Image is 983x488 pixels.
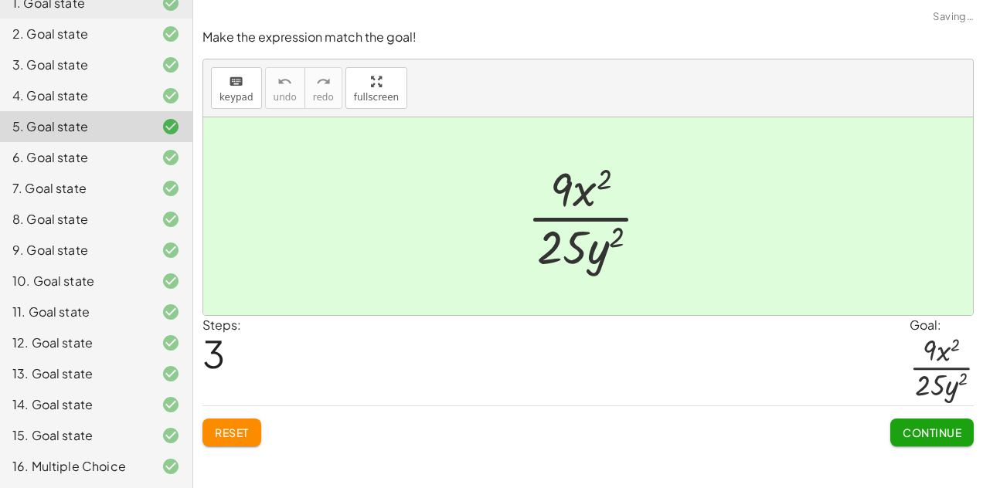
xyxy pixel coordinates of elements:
[12,25,137,43] div: 2. Goal state
[890,419,974,446] button: Continue
[162,25,180,43] i: Task finished and correct.
[12,56,137,74] div: 3. Goal state
[162,56,180,74] i: Task finished and correct.
[12,364,137,383] div: 13. Goal state
[274,92,297,103] span: undo
[277,73,292,91] i: undo
[229,73,243,91] i: keyboard
[12,148,137,167] div: 6. Goal state
[12,179,137,198] div: 7. Goal state
[202,317,241,333] label: Steps:
[162,86,180,105] i: Task finished and correct.
[211,67,262,109] button: keyboardkeypad
[12,117,137,136] div: 5. Goal state
[162,364,180,383] i: Task finished and correct.
[162,241,180,259] i: Task finished and correct.
[12,395,137,414] div: 14. Goal state
[345,67,407,109] button: fullscreen
[162,457,180,476] i: Task finished and correct.
[162,210,180,229] i: Task finished and correct.
[162,395,180,414] i: Task finished and correct.
[12,86,137,105] div: 4. Goal state
[202,419,261,446] button: Reset
[162,303,180,321] i: Task finished and correct.
[903,425,961,439] span: Continue
[304,67,342,109] button: redoredo
[219,92,253,103] span: keypad
[12,457,137,476] div: 16. Multiple Choice
[265,67,305,109] button: undoundo
[202,330,225,377] span: 3
[12,334,137,352] div: 12. Goal state
[12,210,137,229] div: 8. Goal state
[215,425,249,439] span: Reset
[316,73,331,91] i: redo
[162,179,180,198] i: Task finished and correct.
[12,303,137,321] div: 11. Goal state
[12,426,137,445] div: 15. Goal state
[910,316,974,334] div: Goal:
[162,272,180,290] i: Task finished and correct.
[12,272,137,290] div: 10. Goal state
[354,92,399,103] span: fullscreen
[162,148,180,167] i: Task finished and correct.
[313,92,334,103] span: redo
[162,117,180,136] i: Task finished and correct.
[162,334,180,352] i: Task finished and correct.
[202,29,974,46] p: Make the expression match the goal!
[162,426,180,445] i: Task finished and correct.
[933,9,974,25] span: Saving…
[12,241,137,259] div: 9. Goal state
